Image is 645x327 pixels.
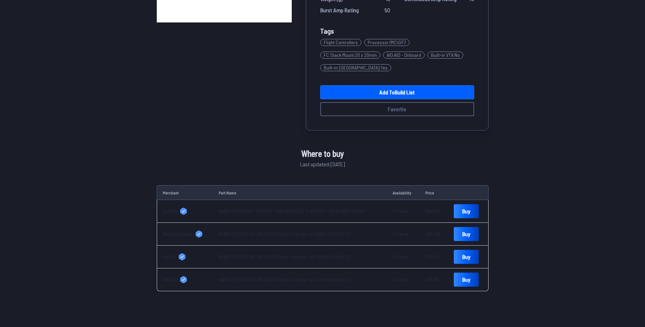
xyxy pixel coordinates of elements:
[420,268,448,291] td: $95.99
[364,36,412,49] a: Processor (MCU):F7
[320,49,383,61] a: FC Stack Mount:20 x 20mm
[420,246,448,268] td: $115.49
[454,250,479,264] a: Buy
[320,61,394,74] a: Built-in [GEOGRAPHIC_DATA]:Yes
[387,200,420,223] td: In Stock
[219,276,351,282] a: HAKRC F7220 2-6S AIO 20x20 Flight Controller w/ 32Bit 40A 4in1 ESC
[163,276,207,283] a: WREKD
[427,52,463,59] span: Built-in VTX : No
[300,160,345,168] span: Last updated: [DATE]
[364,39,409,46] span: Processor (MCU) : F7
[387,246,420,268] td: In Stock
[387,268,420,291] td: In Stock
[163,253,176,260] span: Five33
[301,147,344,160] span: Where to buy
[383,49,427,61] a: AIO:AIO - Onboard
[163,208,207,215] a: GetFPV
[454,204,479,218] a: Buy
[320,36,364,49] a: Flight Controllers
[320,52,380,59] span: FC Stack Mount : 20 x 20mm
[163,231,207,238] a: RaceDayQuads
[420,200,448,223] td: $143.99
[219,208,366,214] a: HAKRC F7220 AIO - F722 FC + 40A BLHeli_32 2-6S ESC + 5V/3A 10V 2.5A BEC
[320,102,474,116] button: Favorite
[213,185,387,200] td: Part Name
[454,227,479,241] a: Buy
[163,231,193,238] span: RaceDayQuads
[157,185,213,200] td: Merchant
[383,52,425,59] span: AIO : AIO - Onboard
[163,208,177,215] span: GetFPV
[320,6,359,14] span: Burst Amp Rating
[219,254,351,260] a: HAKRC F7220 2-6S AIO 20x20 Flight Controller w/ 32Bit 40A 4in1 ESC
[420,185,448,200] td: Price
[387,223,420,246] td: In Stock
[320,39,361,46] span: Flight Controllers
[387,185,420,200] td: Availability
[163,253,207,260] a: Five33
[454,273,479,287] a: Buy
[219,231,351,237] a: HAKRC F7220 2-6S AIO 20x20 Flight Controller w/ 32Bit 40A 4in1 ESC
[320,85,474,99] a: Add toBuild List
[420,223,448,246] td: $124.99
[385,6,390,14] span: 50
[320,27,334,35] span: Tags
[163,276,177,283] span: WREKD
[320,64,391,71] span: Built-in [GEOGRAPHIC_DATA] : Yes
[427,49,466,61] a: Built-in VTX:No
